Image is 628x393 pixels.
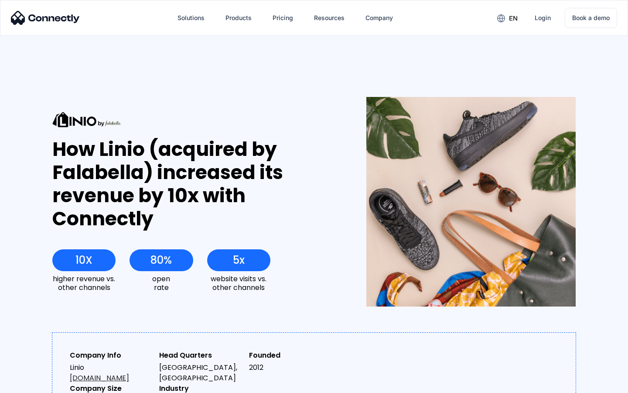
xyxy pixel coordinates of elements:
div: How Linio (acquired by Falabella) increased its revenue by 10x with Connectly [52,138,334,230]
div: Pricing [273,12,293,24]
div: Login [535,12,551,24]
div: Products [225,12,252,24]
div: Linio [70,362,152,383]
img: Connectly Logo [11,11,80,25]
div: Resources [314,12,345,24]
div: [GEOGRAPHIC_DATA], [GEOGRAPHIC_DATA] [159,362,242,383]
div: 80% [150,254,172,266]
a: [DOMAIN_NAME] [70,373,129,383]
div: open rate [130,275,193,291]
div: 2012 [249,362,331,373]
a: Login [528,7,558,28]
div: higher revenue vs. other channels [52,275,116,291]
div: en [509,12,518,24]
a: Pricing [266,7,300,28]
a: Book a demo [565,8,617,28]
div: website visits vs. other channels [207,275,270,291]
div: Company Info [70,350,152,361]
div: Solutions [177,12,205,24]
div: Company [365,12,393,24]
div: Founded [249,350,331,361]
div: 10X [75,254,92,266]
div: 5x [233,254,245,266]
div: Head Quarters [159,350,242,361]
